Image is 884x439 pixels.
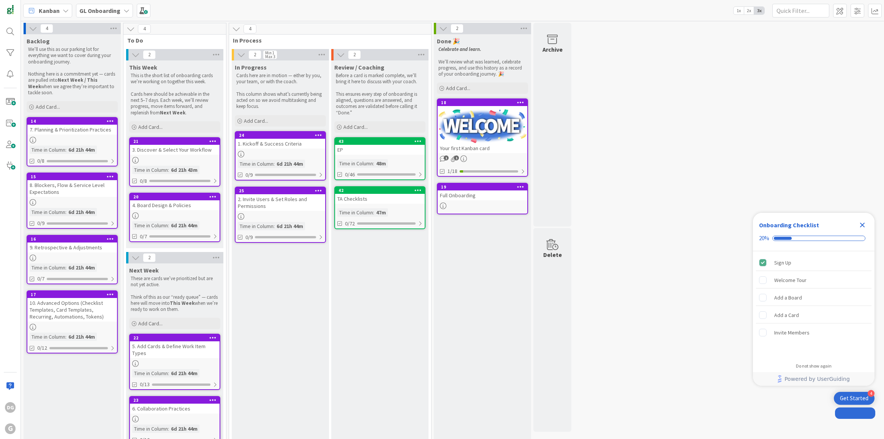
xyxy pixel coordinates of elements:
[796,363,832,369] div: Do not show again
[39,6,60,15] span: Kanban
[335,187,425,204] div: 42TA Checklists
[335,138,425,145] div: 43
[338,188,425,193] div: 42
[265,55,275,59] div: Max 3
[239,188,325,193] div: 25
[65,333,66,341] span: :
[756,324,871,341] div: Invite Members is incomplete.
[133,398,220,403] div: 23
[127,36,217,44] span: To Do
[868,390,875,397] div: 4
[130,200,220,210] div: 4. Board Design & Policies
[336,91,424,116] p: This ensures every step of onboarding is aligned, questions are answered, and outcomes are valida...
[168,425,169,433] span: :
[335,194,425,204] div: TA Checklists
[40,24,53,33] span: 4
[130,138,220,145] div: 21
[27,236,117,242] div: 16
[441,184,527,190] div: 19
[753,251,875,358] div: Checklist items
[374,208,388,217] div: 47m
[30,333,65,341] div: Time in Column
[130,397,220,414] div: 236. Collaboration Practices
[168,369,169,377] span: :
[236,73,324,85] p: Cards here are in motion — either by you, your team, or with the coach.
[30,208,65,216] div: Time in Column
[129,266,159,274] span: Next Week
[437,37,460,45] span: Done 🎉
[129,63,157,71] span: This Week
[66,146,97,154] div: 6d 21h 44m
[756,254,871,271] div: Sign Up is complete.
[130,138,220,155] div: 213. Discover & Select Your Workflow
[27,298,117,322] div: 10. Advanced Options (Checklist Templates, Card Templates, Recurring, Automations, Tokens)
[774,311,799,320] div: Add a Card
[335,138,425,155] div: 43EP
[856,219,868,231] div: Close Checklist
[373,208,374,217] span: :
[132,166,168,174] div: Time in Column
[65,208,66,216] span: :
[169,425,199,433] div: 6d 21h 44m
[756,307,871,323] div: Add a Card is incomplete.
[138,24,151,33] span: 4
[5,5,16,16] img: Visit kanbanzone.com
[236,132,325,149] div: 241. Kickoff & Success Criteria
[132,369,168,377] div: Time in Column
[451,24,463,33] span: 2
[840,395,868,402] div: Get Started
[759,220,819,230] div: Onboarding Checklist
[336,73,424,85] p: Before a card is marked complete, we’ll bring it here to discuss with your coach.
[236,139,325,149] div: 1. Kickoff & Success Criteria
[27,173,117,180] div: 15
[27,37,50,45] span: Backlog
[734,7,744,14] span: 1x
[334,63,384,71] span: Review / Coaching
[66,208,97,216] div: 6d 21h 44m
[444,155,449,160] span: 1
[131,276,219,288] p: These are cards we’ve prioritized but are not yet active.
[774,276,807,285] div: Welcome Tour
[245,233,253,241] span: 0/9
[65,146,66,154] span: :
[454,155,459,160] span: 1
[143,253,156,262] span: 2
[131,294,219,313] p: Think of this as our “ready queue” — cards here will move into when we’re ready to work on them.
[140,177,147,185] span: 0/8
[235,63,267,71] span: In Progress
[30,146,65,154] div: Time in Column
[448,167,457,175] span: 1/18
[130,341,220,358] div: 5. Add Cards & Define Work Item Types
[37,275,44,283] span: 0/7
[265,51,274,55] div: Min 1
[338,139,425,144] div: 43
[337,159,373,168] div: Time in Column
[774,293,802,302] div: Add a Board
[753,372,875,386] div: Footer
[759,235,868,242] div: Checklist progress: 20%
[274,222,275,230] span: :
[438,46,481,52] em: Celebrate and learn.
[756,272,871,288] div: Welcome Tour is incomplete.
[140,233,147,241] span: 0/7
[774,328,810,337] div: Invite Members
[66,333,97,341] div: 6d 21h 44m
[345,171,355,179] span: 0/46
[236,194,325,211] div: 2. Invite Users & Set Roles and Permissions
[27,180,117,197] div: 8. Blockers, Flow & Service Level Expectations
[168,221,169,230] span: :
[27,125,117,135] div: 7. Planning & Prioritization Practices
[759,235,769,242] div: 20%
[274,160,275,168] span: :
[438,99,527,153] div: 18Your first Kanban card
[168,166,169,174] span: :
[36,103,60,110] span: Add Card...
[169,166,199,174] div: 6d 21h 43m
[27,236,117,252] div: 169. Retrospective & Adjustments
[169,221,199,230] div: 6d 21h 44m
[446,85,470,92] span: Add Card...
[244,117,268,124] span: Add Card...
[438,184,527,200] div: 19Full Onboarding
[438,190,527,200] div: Full Onboarding
[27,118,117,135] div: 147. Planning & Prioritization Practices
